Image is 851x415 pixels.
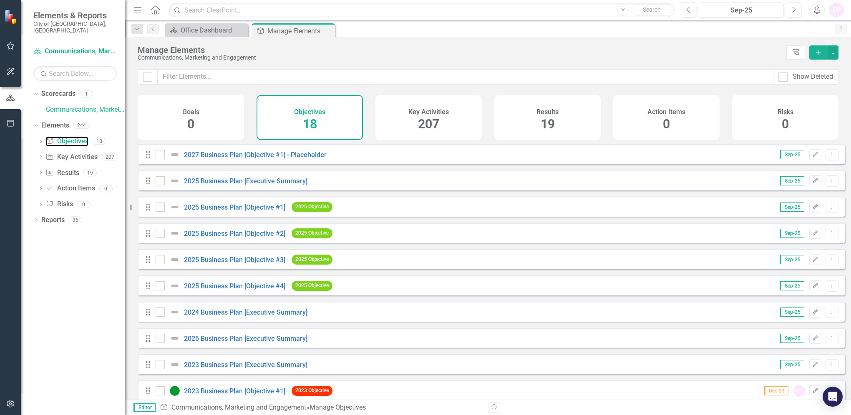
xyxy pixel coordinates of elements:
img: Not Defined [170,228,180,238]
h4: Goals [182,108,199,116]
div: Communications, Marketing and Engagement [138,55,782,61]
small: City of [GEOGRAPHIC_DATA], [GEOGRAPHIC_DATA] [33,20,117,34]
div: Manage Elements [138,45,782,55]
span: 2023 Objective [292,386,332,395]
div: 207 [102,153,118,160]
div: 0 [99,185,113,192]
span: 0 [187,117,194,131]
span: 2025 Objective [292,228,332,238]
div: Manage Elements [267,26,333,36]
span: 0 [782,117,789,131]
a: Key Activities [45,152,97,162]
span: 207 [418,117,439,131]
a: Office Dashboard [167,25,246,35]
img: Not Defined [170,176,180,186]
div: 18 [93,138,106,145]
input: Search Below... [33,66,117,81]
a: Communications, Marketing and Engagement [171,403,306,411]
span: Sep-25 [780,176,804,185]
span: Sep-25 [780,281,804,290]
a: 2027 Business Plan [Objective #1] - Placeholder [184,151,327,159]
a: 2025 Business Plan [Objective #2] [184,230,285,237]
span: 2025 Objective [292,281,332,290]
a: Results [45,168,79,178]
input: Search ClearPoint... [169,3,675,17]
img: Not Defined [170,281,180,291]
span: Sep-25 [780,150,804,159]
div: Show Deleted [793,72,833,82]
span: 2025 Objective [292,202,332,212]
span: 19 [541,117,555,131]
span: Sep-25 [780,334,804,343]
a: 2023 Business Plan [Executive Summary] [184,361,307,369]
a: Elements [41,121,69,130]
button: Sep-25 [699,2,784,17]
span: 0 [663,117,670,131]
a: 2025 Business Plan [Objective #3] [184,256,285,264]
img: Not Defined [170,307,180,317]
div: Open Intercom Messenger [823,387,843,407]
span: Elements & Reports [33,10,117,20]
span: Search [643,6,661,13]
span: Sep-25 [780,360,804,369]
h4: Action Items [647,108,685,116]
a: Risks [45,200,73,209]
div: PP [793,385,805,397]
h4: Risks [778,108,793,116]
span: 18 [303,117,317,131]
a: Communications, Marketing and Engagement [46,105,125,115]
img: ClearPoint Strategy [4,10,19,24]
div: Office Dashboard [181,25,246,35]
a: 2026 Business Plan [Executive Summary] [184,335,307,342]
a: 2025 Business Plan [Executive Summary] [184,177,307,185]
h4: Key Activities [408,108,449,116]
span: Dec-23 [764,386,788,395]
span: Sep-25 [780,307,804,317]
a: 2023 Business Plan [Objective #1] [184,387,285,395]
div: 19 [83,169,97,176]
span: Editor [133,403,156,412]
div: 36 [69,217,82,224]
img: Not Defined [170,202,180,212]
button: PP [829,2,844,17]
span: Sep-25 [780,202,804,212]
img: Proceeding as Anticipated [170,386,180,396]
h4: Results [536,108,559,116]
button: Search [631,4,672,16]
span: 2025 Objective [292,255,332,264]
a: Reports [41,215,65,225]
h4: Objectives [294,108,325,116]
a: Action Items [45,184,95,193]
span: Sep-25 [780,255,804,264]
span: Sep-25 [780,229,804,238]
img: Not Defined [170,150,180,160]
a: 2025 Business Plan [Objective #4] [184,282,285,290]
div: 0 [77,201,91,208]
img: Not Defined [170,255,180,265]
a: Scorecards [41,89,76,99]
img: Not Defined [170,360,180,370]
div: 1 [80,90,93,97]
div: » Manage Objectives [160,403,482,412]
div: 244 [73,122,90,129]
a: 2025 Business Plan [Objective #1] [184,203,285,211]
a: Objectives [45,137,88,146]
input: Filter Elements... [157,69,773,85]
div: Sep-25 [702,5,781,15]
img: Not Defined [170,333,180,343]
a: 2024 Business Plan [Executive Summary] [184,308,307,316]
a: Communications, Marketing and Engagement [33,47,117,56]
